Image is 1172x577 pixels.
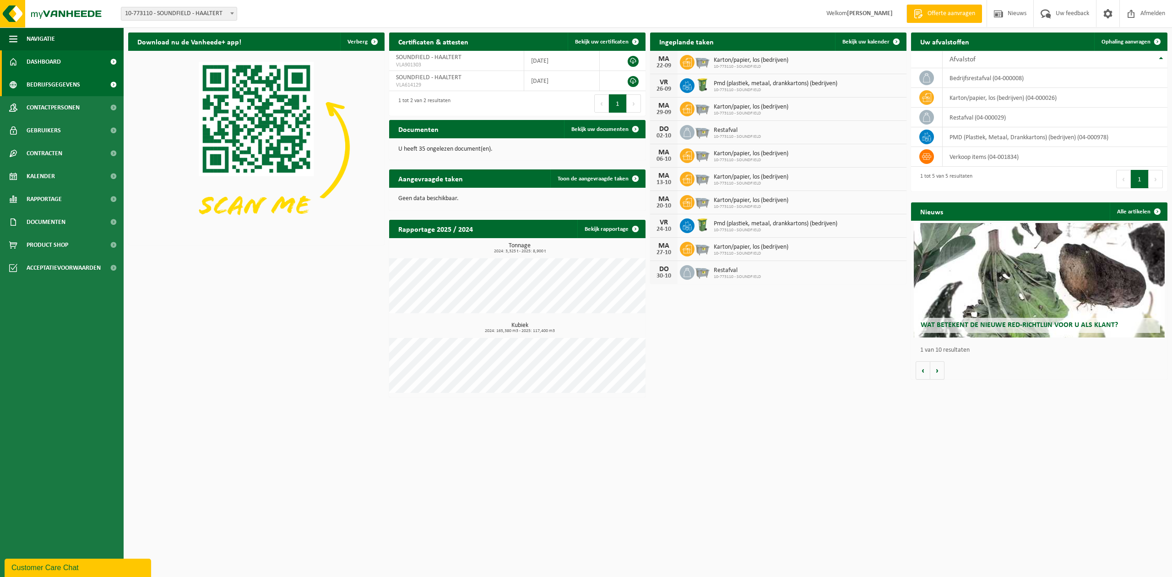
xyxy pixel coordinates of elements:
[950,56,976,63] span: Afvalstof
[655,79,673,86] div: VR
[650,33,723,50] h2: Ingeplande taken
[627,94,641,113] button: Next
[695,240,710,256] img: WB-2500-GAL-GY-04
[714,57,788,64] span: Karton/papier, los (bedrijven)
[655,63,673,69] div: 22-09
[655,203,673,209] div: 20-10
[914,223,1165,337] a: Wat betekent de nieuwe RED-richtlijn voor u als klant?
[920,347,1163,354] p: 1 van 10 resultaten
[27,50,61,73] span: Dashboard
[571,126,629,132] span: Bekijk uw documenten
[655,172,673,180] div: MA
[398,146,636,152] p: U heeft 35 ongelezen document(en).
[389,169,472,187] h2: Aangevraagde taken
[943,147,1167,167] td: verkoop items (04-001834)
[921,321,1118,329] span: Wat betekent de nieuwe RED-richtlijn voor u als klant?
[128,33,250,50] h2: Download nu de Vanheede+ app!
[575,39,629,45] span: Bekijk uw certificaten
[577,220,645,238] a: Bekijk rapportage
[27,234,68,256] span: Product Shop
[1149,170,1163,188] button: Next
[27,211,65,234] span: Documenten
[695,264,710,279] img: WB-2500-GAL-GY-01
[695,147,710,163] img: WB-2500-GAL-GY-04
[394,249,646,254] span: 2024: 3,325 t - 2025: 8,900 t
[609,94,627,113] button: 1
[835,33,906,51] a: Bekijk uw kalender
[943,88,1167,108] td: karton/papier, los (bedrijven) (04-000026)
[564,120,645,138] a: Bekijk uw documenten
[695,100,710,116] img: WB-2500-GAL-GY-04
[714,111,788,116] span: 10-773110 - SOUNDFIELD
[396,54,461,61] span: SOUNDFIELD - HAALTERT
[655,196,673,203] div: MA
[1131,170,1149,188] button: 1
[943,108,1167,127] td: restafval (04-000029)
[396,61,517,69] span: VLA901303
[27,96,80,119] span: Contactpersonen
[714,220,837,228] span: Pmd (plastiek, metaal, drankkartons) (bedrijven)
[347,39,368,45] span: Verberg
[695,124,710,139] img: WB-2500-GAL-GY-01
[594,94,609,113] button: Previous
[394,93,450,114] div: 1 tot 2 van 2 resultaten
[655,226,673,233] div: 24-10
[911,33,978,50] h2: Uw afvalstoffen
[695,77,710,93] img: WB-0240-HPE-GN-50
[916,361,930,380] button: Vorige
[655,242,673,250] div: MA
[5,557,153,577] iframe: chat widget
[655,102,673,109] div: MA
[714,274,761,280] span: 10-773110 - SOUNDFIELD
[394,329,646,333] span: 2024: 165,380 m3 - 2025: 117,400 m3
[655,273,673,279] div: 30-10
[389,220,482,238] h2: Rapportage 2025 / 2024
[714,80,837,87] span: Pmd (plastiek, metaal, drankkartons) (bedrijven)
[655,180,673,186] div: 13-10
[558,176,629,182] span: Toon de aangevraagde taken
[714,251,788,256] span: 10-773110 - SOUNDFIELD
[655,266,673,273] div: DO
[1094,33,1167,51] a: Ophaling aanvragen
[714,87,837,93] span: 10-773110 - SOUNDFIELD
[714,204,788,210] span: 10-773110 - SOUNDFIELD
[524,71,600,91] td: [DATE]
[568,33,645,51] a: Bekijk uw certificaten
[27,188,62,211] span: Rapportage
[1110,202,1167,221] a: Alle artikelen
[121,7,237,20] span: 10-773110 - SOUNDFIELD - HAALTERT
[714,103,788,111] span: Karton/papier, los (bedrijven)
[398,196,636,202] p: Geen data beschikbaar.
[655,250,673,256] div: 27-10
[655,133,673,139] div: 02-10
[121,7,237,21] span: 10-773110 - SOUNDFIELD - HAALTERT
[930,361,944,380] button: Volgende
[943,127,1167,147] td: PMD (Plastiek, Metaal, Drankkartons) (bedrijven) (04-000978)
[714,174,788,181] span: Karton/papier, los (bedrijven)
[655,55,673,63] div: MA
[396,74,461,81] span: SOUNDFIELD - HAALTERT
[389,120,448,138] h2: Documenten
[1116,170,1131,188] button: Previous
[655,156,673,163] div: 06-10
[27,256,101,279] span: Acceptatievoorwaarden
[27,27,55,50] span: Navigatie
[1101,39,1150,45] span: Ophaling aanvragen
[714,267,761,274] span: Restafval
[695,170,710,186] img: WB-2500-GAL-GY-04
[394,322,646,333] h3: Kubiek
[655,86,673,93] div: 26-09
[396,82,517,89] span: VLA614129
[906,5,982,23] a: Offerte aanvragen
[842,39,890,45] span: Bekijk uw kalender
[714,244,788,251] span: Karton/papier, los (bedrijven)
[916,169,972,189] div: 1 tot 5 van 5 resultaten
[128,51,385,243] img: Download de VHEPlus App
[27,119,61,142] span: Gebruikers
[27,165,55,188] span: Kalender
[655,109,673,116] div: 29-09
[925,9,977,18] span: Offerte aanvragen
[695,217,710,233] img: WB-0240-HPE-GN-50
[847,10,893,17] strong: [PERSON_NAME]
[695,194,710,209] img: WB-2500-GAL-GY-04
